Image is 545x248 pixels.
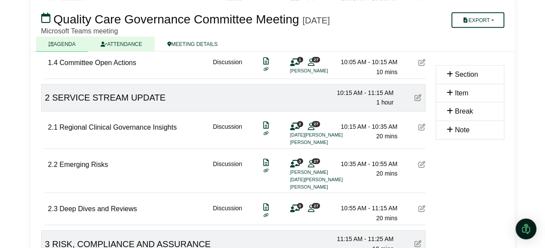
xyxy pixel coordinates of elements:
[213,122,242,147] div: Discussion
[376,170,397,177] span: 20 mins
[376,215,397,222] span: 20 mins
[297,57,303,62] span: 1
[303,15,330,26] div: [DATE]
[53,13,299,26] span: Quality Care Governance Committee Meeting
[455,108,473,115] span: Break
[455,126,470,134] span: Note
[45,93,50,102] span: 2
[376,133,397,140] span: 20 mins
[213,159,242,191] div: Discussion
[48,161,58,168] span: 2.2
[312,57,320,62] span: 27
[41,27,118,35] span: Microsoft Teams meeting
[297,158,303,164] span: 3
[52,93,166,102] span: SERVICE STREAM UPDATE
[213,57,242,77] div: Discussion
[312,121,320,127] span: 27
[337,57,398,67] div: 10:05 AM - 10:15 AM
[48,59,58,66] span: 1.4
[455,89,468,97] span: Item
[376,69,397,75] span: 10 mins
[337,159,398,169] div: 10:35 AM - 10:55 AM
[516,219,536,239] div: Open Intercom Messenger
[59,161,108,168] span: Emerging Risks
[290,139,355,146] li: [PERSON_NAME]
[290,131,355,139] li: [DATE][PERSON_NAME]
[451,12,504,28] button: Export
[48,205,58,212] span: 2.3
[290,169,355,176] li: [PERSON_NAME]
[337,203,398,213] div: 10:55 AM - 11:15 AM
[312,203,320,209] span: 27
[36,36,88,52] a: AGENDA
[59,205,137,212] span: Deep Dives and Reviews
[312,158,320,164] span: 27
[376,99,394,106] span: 1 hour
[333,88,394,98] div: 10:15 AM - 11:15 AM
[290,67,355,75] li: [PERSON_NAME]
[455,71,478,78] span: Section
[59,124,176,131] span: Regional Clinical Governance Insights
[213,203,242,223] div: Discussion
[297,121,303,127] span: 2
[333,234,394,244] div: 11:15 AM - 11:25 AM
[290,176,355,183] li: [DATE][PERSON_NAME]
[297,203,303,209] span: 0
[88,36,154,52] a: ATTENDANCE
[290,183,355,191] li: [PERSON_NAME]
[337,122,398,131] div: 10:15 AM - 10:35 AM
[59,59,136,66] span: Committee Open Actions
[48,124,58,131] span: 2.1
[155,36,230,52] a: MEETING DETAILS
